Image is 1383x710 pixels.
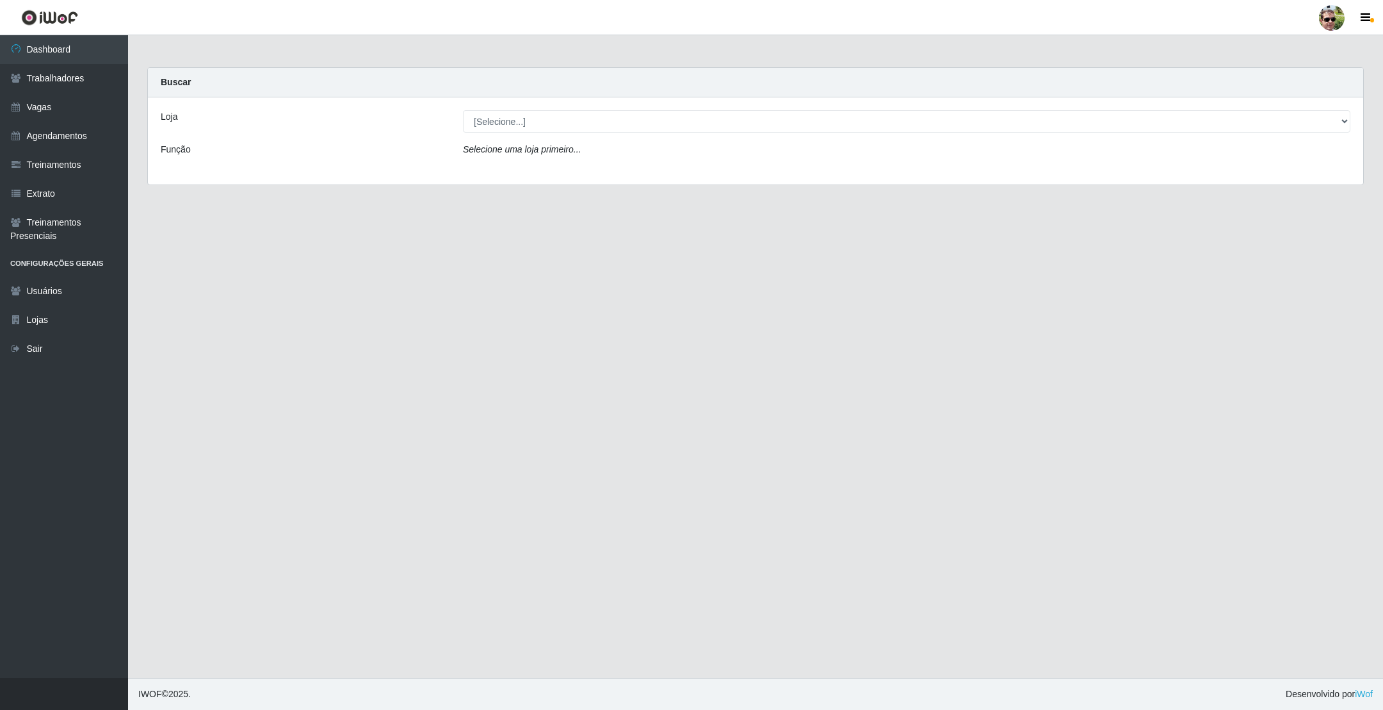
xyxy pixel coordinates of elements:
a: iWof [1355,689,1373,699]
img: CoreUI Logo [21,10,78,26]
label: Loja [161,110,177,124]
label: Função [161,143,191,156]
i: Selecione uma loja primeiro... [463,144,581,154]
strong: Buscar [161,77,191,87]
span: Desenvolvido por [1286,688,1373,701]
span: © 2025 . [138,688,191,701]
span: IWOF [138,689,162,699]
